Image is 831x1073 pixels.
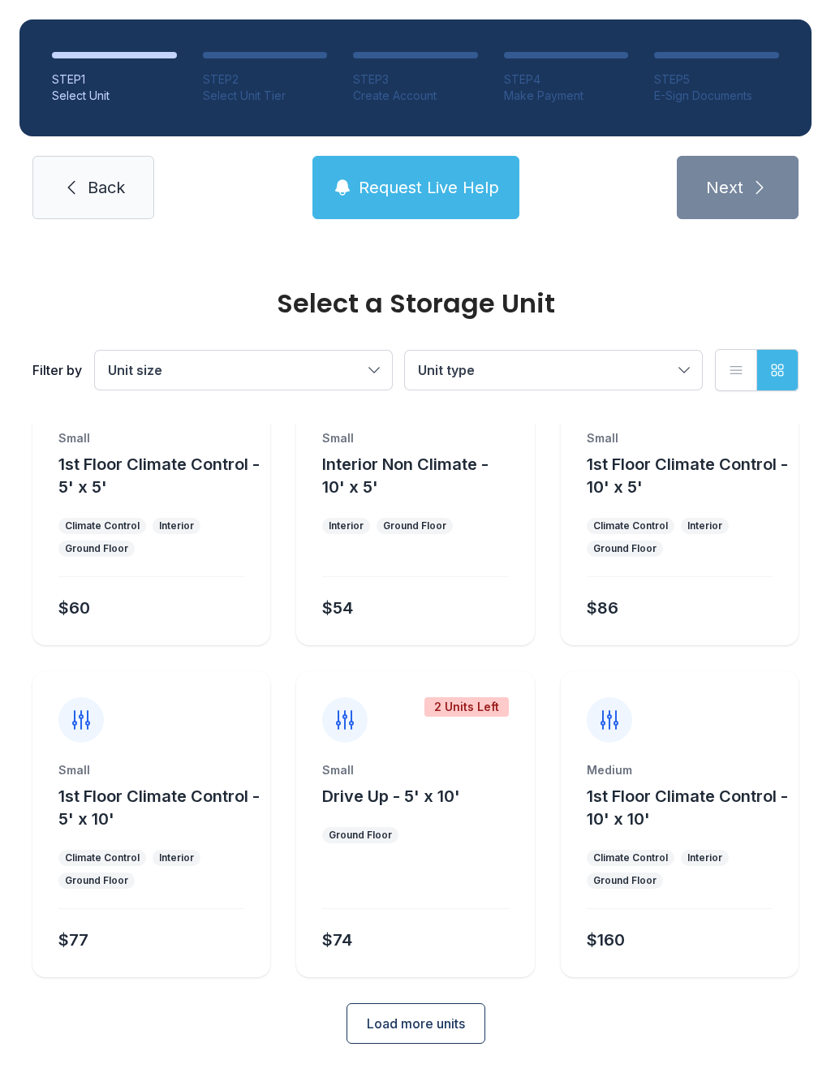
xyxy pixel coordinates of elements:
span: Unit type [418,362,475,378]
div: Interior [687,519,722,532]
div: Interior [329,519,364,532]
div: Interior [687,851,722,864]
div: $54 [322,597,353,619]
div: Small [58,762,244,778]
button: Interior Non Climate - 10' x 5' [322,453,527,498]
div: Select a Storage Unit [32,291,799,317]
div: Interior [159,851,194,864]
div: $74 [322,929,352,951]
div: $77 [58,929,88,951]
div: Select Unit [52,88,177,104]
div: Climate Control [65,519,140,532]
span: Next [706,176,743,199]
div: E-Sign Documents [654,88,779,104]
span: 1st Floor Climate Control - 5' x 10' [58,786,260,829]
div: $60 [58,597,90,619]
div: Climate Control [65,851,140,864]
div: Ground Floor [593,542,657,555]
div: STEP 5 [654,71,779,88]
div: STEP 4 [504,71,629,88]
button: Drive Up - 5' x 10' [322,785,460,808]
div: STEP 3 [353,71,478,88]
div: Small [58,430,244,446]
button: Unit size [95,351,392,390]
div: $160 [587,929,625,951]
div: Make Payment [504,88,629,104]
div: Interior [159,519,194,532]
button: 1st Floor Climate Control - 10' x 5' [587,453,792,498]
button: Unit type [405,351,702,390]
span: Drive Up - 5' x 10' [322,786,460,806]
span: Unit size [108,362,162,378]
div: Small [322,430,508,446]
div: Ground Floor [593,874,657,887]
div: Small [587,430,773,446]
button: 1st Floor Climate Control - 5' x 10' [58,785,264,830]
span: 1st Floor Climate Control - 10' x 10' [587,786,788,829]
div: Climate Control [593,851,668,864]
div: Climate Control [593,519,668,532]
span: 1st Floor Climate Control - 10' x 5' [587,455,788,497]
div: Small [322,762,508,778]
span: Request Live Help [359,176,499,199]
button: 1st Floor Climate Control - 10' x 10' [587,785,792,830]
span: Back [88,176,125,199]
span: 1st Floor Climate Control - 5' x 5' [58,455,260,497]
div: STEP 1 [52,71,177,88]
button: 1st Floor Climate Control - 5' x 5' [58,453,264,498]
div: Filter by [32,360,82,380]
div: Ground Floor [383,519,446,532]
span: Interior Non Climate - 10' x 5' [322,455,489,497]
span: Load more units [367,1014,465,1033]
div: Create Account [353,88,478,104]
div: Ground Floor [65,542,128,555]
div: Medium [587,762,773,778]
div: 2 Units Left [424,697,509,717]
div: $86 [587,597,618,619]
div: Ground Floor [65,874,128,887]
div: Ground Floor [329,829,392,842]
div: STEP 2 [203,71,328,88]
div: Select Unit Tier [203,88,328,104]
